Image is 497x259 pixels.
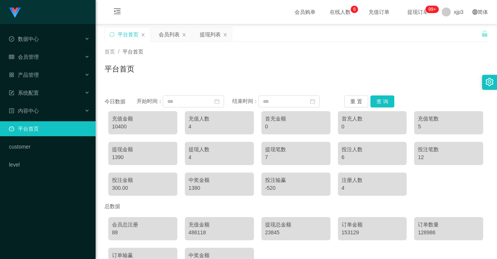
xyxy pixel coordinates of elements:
[9,36,39,42] span: 数据中心
[9,108,14,113] i: 图标: profile
[353,6,356,13] p: 6
[9,54,39,60] span: 会员管理
[342,146,403,153] div: 投注人数
[344,95,368,107] button: 重 置
[418,221,479,229] div: 订单数量
[189,221,250,229] div: 充值金额
[189,153,250,161] div: 4
[159,27,180,42] div: 会员列表
[9,54,14,60] i: 图标: table
[342,229,403,237] div: 153129
[109,32,115,37] i: 图标: sync
[223,33,227,37] i: 图标: close
[265,146,327,153] div: 提现笔数
[105,199,488,213] div: 总数据
[265,123,327,131] div: 0
[112,229,174,237] div: 88
[265,184,327,192] div: -520
[9,139,90,154] a: customer
[265,115,327,123] div: 首充金额
[342,123,403,131] div: 0
[418,146,479,153] div: 投注笔数
[342,184,403,192] div: 4
[105,49,115,55] span: 首页
[189,184,250,192] div: 1380
[265,176,327,184] div: 投注输赢
[232,98,258,104] span: 结束时间：
[342,221,403,229] div: 订单金额
[9,36,14,42] i: 图标: check-circle-o
[112,115,174,123] div: 充值金额
[481,30,488,37] i: 图标: unlock
[342,115,403,123] div: 首充人数
[112,184,174,192] div: 300.00
[189,176,250,184] div: 中奖金额
[137,98,163,104] span: 开始时间：
[418,115,479,123] div: 充值笔数
[105,98,137,106] div: 今日数据
[112,221,174,229] div: 会员总注册
[9,108,39,114] span: 内容中心
[141,33,145,37] i: 图标: close
[326,9,354,15] span: 在线人数
[9,72,14,77] i: 图标: appstore-o
[9,90,14,95] i: 图标: form
[9,72,39,78] span: 产品管理
[189,146,250,153] div: 提现人数
[425,6,439,13] sup: 206
[112,153,174,161] div: 1390
[9,7,21,18] img: logo.9652507e.png
[112,176,174,184] div: 投注金额
[485,78,494,86] i: 图标: setting
[9,90,39,96] span: 系统配置
[418,153,479,161] div: 12
[112,146,174,153] div: 提现金额
[182,33,186,37] i: 图标: close
[265,221,327,229] div: 提现总金额
[118,49,119,55] span: /
[310,99,315,104] i: 图标: calendar
[122,49,143,55] span: 平台首页
[351,6,358,13] sup: 6
[418,229,479,237] div: 128986
[189,229,250,237] div: 486118
[9,121,90,136] a: 图标: dashboard平台首页
[214,99,220,104] i: 图标: calendar
[112,123,174,131] div: 10400
[189,115,250,123] div: 充值人数
[200,27,221,42] div: 提现列表
[9,157,90,172] a: level
[404,9,432,15] span: 提现订单
[105,63,134,74] h1: 平台首页
[265,153,327,161] div: 7
[472,9,478,15] i: 图标: global
[342,176,403,184] div: 注册人数
[370,95,394,107] button: 查 询
[105,0,130,24] i: 图标: menu-fold
[418,123,479,131] div: 5
[365,9,393,15] span: 充值订单
[189,123,250,131] div: 4
[265,229,327,237] div: 23845
[118,27,139,42] div: 平台首页
[342,153,403,161] div: 6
